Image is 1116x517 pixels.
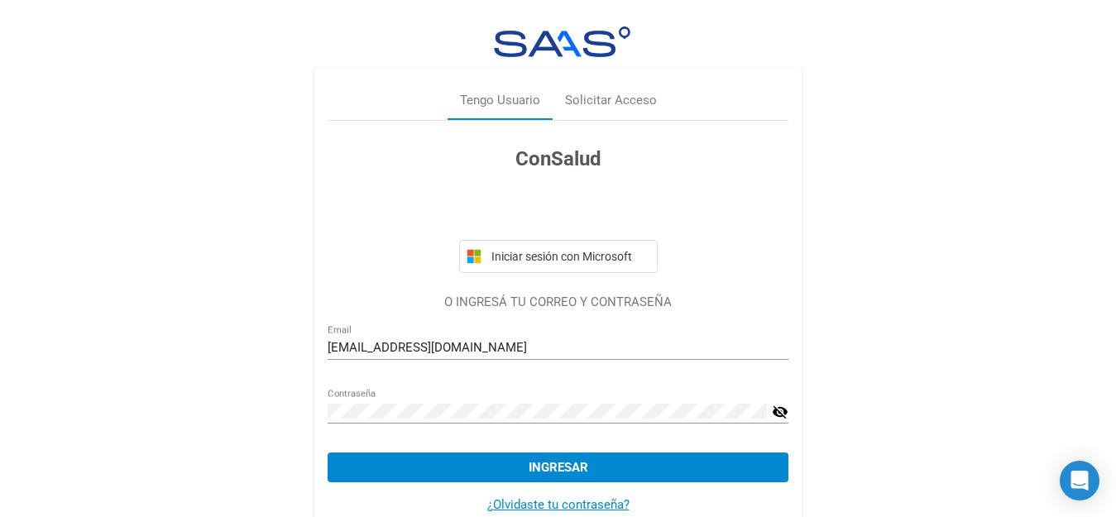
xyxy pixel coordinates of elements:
div: Open Intercom Messenger [1060,461,1099,500]
h3: ConSalud [328,144,788,174]
span: Iniciar sesión con Microsoft [488,250,650,263]
div: Tengo Usuario [460,91,540,110]
button: Iniciar sesión con Microsoft [459,240,658,273]
div: Solicitar Acceso [565,91,657,110]
p: O INGRESÁ TU CORREO Y CONTRASEÑA [328,293,788,312]
mat-icon: visibility_off [772,402,788,422]
span: Ingresar [529,460,588,475]
iframe: Botón de Acceder con Google [451,192,666,228]
a: ¿Olvidaste tu contraseña? [487,497,630,512]
button: Ingresar [328,452,788,482]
